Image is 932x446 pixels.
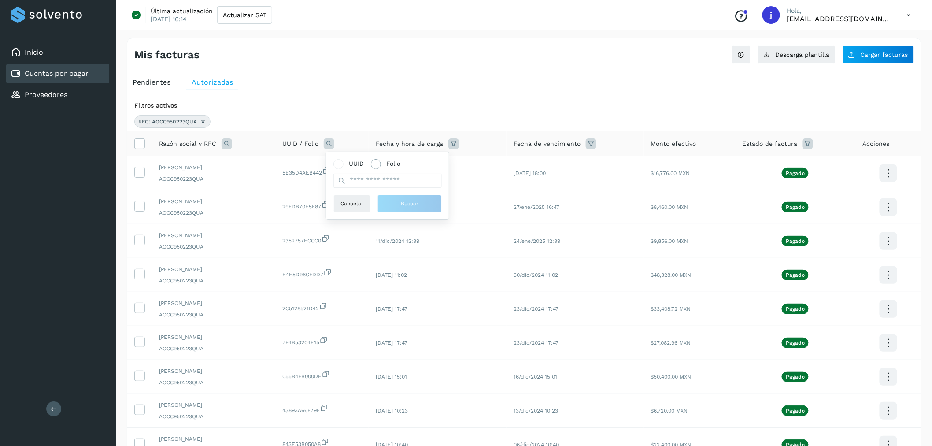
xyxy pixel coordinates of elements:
span: $6,720.00 MXN [651,408,688,414]
span: Descarga plantilla [776,52,830,58]
span: Fecha de vencimiento [514,139,581,149]
span: $16,776.00 MXN [651,170,690,176]
span: AOCC950223QUA [159,277,268,285]
span: [PERSON_NAME] [159,231,268,239]
span: [PERSON_NAME] [159,164,268,171]
span: $8,460.00 MXN [651,204,688,210]
p: Pagado [786,272,805,278]
a: Inicio [25,48,43,56]
span: $27,082.96 MXN [651,340,691,346]
span: AOCC950223QUA [159,175,268,183]
span: [PERSON_NAME] [159,367,268,375]
span: [PERSON_NAME] [159,401,268,409]
span: Monto efectivo [651,139,696,149]
span: Acciones [862,139,889,149]
p: Pagado [786,238,805,244]
button: Cargar facturas [843,45,914,64]
p: Última actualización [151,7,213,15]
span: 055B4FB000DE [282,370,362,380]
p: Pagado [786,408,805,414]
span: 13/dic/2024 10:23 [514,408,558,414]
p: Pagado [786,306,805,312]
span: [PERSON_NAME] [159,265,268,273]
p: Pagado [786,340,805,346]
span: AOCC950223QUA [159,311,268,319]
span: 24/ene/2025 12:39 [514,238,560,244]
span: 23/dic/2024 17:47 [514,340,558,346]
div: RFC: AOCC950223QUA [134,115,211,128]
span: 29FDB70E5F87 [282,200,362,211]
span: $9,856.00 MXN [651,238,688,244]
span: [PERSON_NAME] [159,299,268,307]
span: AOCC950223QUA [159,413,268,420]
span: [DATE] 17:47 [376,306,407,312]
span: Autorizadas [192,78,233,86]
span: 43893A66F79F [282,404,362,414]
span: [DATE] 17:47 [376,340,407,346]
span: Actualizar SAT [223,12,266,18]
span: $48,328.00 MXN [651,272,691,278]
span: [DATE] 18:00 [514,170,546,176]
span: E4E5D96CFDD7 [282,268,362,279]
span: 23/dic/2024 17:47 [514,306,558,312]
span: [PERSON_NAME] [159,197,268,205]
span: 2C5128521D42 [282,302,362,312]
div: Inicio [6,43,109,62]
span: $33,408.72 MXN [651,306,691,312]
div: Proveedores [6,85,109,104]
p: Pagado [786,170,805,176]
p: Pagado [786,204,805,210]
span: [DATE] 15:01 [376,374,407,380]
span: 2352757ECCC0 [282,234,362,245]
span: Estado de factura [742,139,797,149]
span: 7F4B53204E15 [282,336,362,346]
span: [DATE] 11:02 [376,272,407,278]
p: Pagado [786,374,805,380]
span: 5E35D4AEB442 [282,166,362,177]
button: Descarga plantilla [758,45,836,64]
span: 16/dic/2024 15:01 [514,374,557,380]
span: Fecha y hora de carga [376,139,443,149]
div: Cuentas por pagar [6,64,109,83]
span: 11/dic/2024 12:39 [376,238,419,244]
span: UUID / Folio [282,139,318,149]
div: Filtros activos [134,101,914,110]
span: [DATE] 10:23 [376,408,408,414]
span: AOCC950223QUA [159,243,268,251]
span: $50,400.00 MXN [651,374,691,380]
a: Cuentas por pagar [25,69,89,78]
span: AOCC950223QUA [159,209,268,217]
a: Proveedores [25,90,67,99]
span: RFC: AOCC950223QUA [138,118,197,126]
h4: Mis facturas [134,48,200,61]
p: Hola, [787,7,893,15]
span: [PERSON_NAME] [159,435,268,443]
span: [PERSON_NAME] [159,333,268,341]
span: 27/ene/2025 16:47 [514,204,559,210]
span: Razón social y RFC [159,139,216,149]
span: AOCC950223QUA [159,345,268,353]
p: [DATE] 10:14 [151,15,187,23]
span: Cargar facturas [861,52,908,58]
span: 30/dic/2024 11:02 [514,272,558,278]
p: jrodriguez@kalapata.co [787,15,893,23]
button: Actualizar SAT [217,6,272,24]
span: Pendientes [133,78,170,86]
span: AOCC950223QUA [159,379,268,387]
